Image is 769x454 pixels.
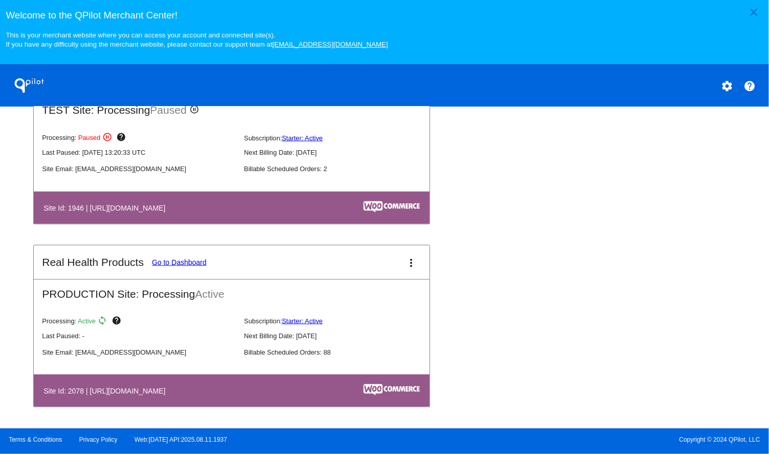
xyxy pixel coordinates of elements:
[364,384,420,396] img: c53aa0e5-ae75-48aa-9bee-956650975ee5
[721,80,733,92] mat-icon: settings
[150,104,186,116] span: Paused
[34,96,430,117] h2: TEST Site: Processing
[244,134,438,142] p: Subscription:
[6,31,388,48] small: This is your merchant website where you can access your account and connected site(s). If you hav...
[272,40,388,48] a: [EMAIL_ADDRESS][DOMAIN_NAME]
[244,348,438,356] p: Billable Scheduled Orders: 88
[744,80,756,92] mat-icon: help
[78,134,100,142] span: Paused
[152,258,207,266] a: Go to Dashboard
[282,317,323,325] a: Starter: Active
[42,332,236,340] p: Last Paused: -
[405,257,417,269] mat-icon: more_vert
[78,317,96,325] span: Active
[42,348,236,356] p: Site Email: [EMAIL_ADDRESS][DOMAIN_NAME]
[9,436,62,443] a: Terms & Conditions
[6,10,763,21] h3: Welcome to the QPilot Merchant Center!
[244,332,438,340] p: Next Billing Date: [DATE]
[102,132,115,145] mat-icon: pause_circle_outline
[244,165,438,173] p: Billable Scheduled Orders: 2
[42,316,236,328] p: Processing:
[42,256,143,269] h2: Real Health Products
[393,436,760,443] span: Copyright © 2024 QPilot, LLC
[195,288,224,300] span: Active
[282,134,323,142] a: Starter: Active
[747,6,760,18] mat-icon: close
[135,436,227,443] a: Web:[DATE] API:2025.08.11.1937
[79,436,118,443] a: Privacy Policy
[42,149,236,156] p: Last Paused: [DATE] 13:20:33 UTC
[44,204,170,212] h4: Site Id: 1946 | [URL][DOMAIN_NAME]
[42,165,236,173] p: Site Email: [EMAIL_ADDRESS][DOMAIN_NAME]
[44,387,170,395] h4: Site Id: 2078 | [URL][DOMAIN_NAME]
[244,317,438,325] p: Subscription:
[42,132,236,145] p: Processing:
[9,75,50,96] h1: QPilot
[97,316,110,328] mat-icon: sync
[244,149,438,156] p: Next Billing Date: [DATE]
[112,316,124,328] mat-icon: help
[116,132,129,145] mat-icon: help
[189,105,202,117] mat-icon: pause_circle_outline
[34,280,430,300] h2: PRODUCTION Site: Processing
[364,201,420,213] img: c53aa0e5-ae75-48aa-9bee-956650975ee5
